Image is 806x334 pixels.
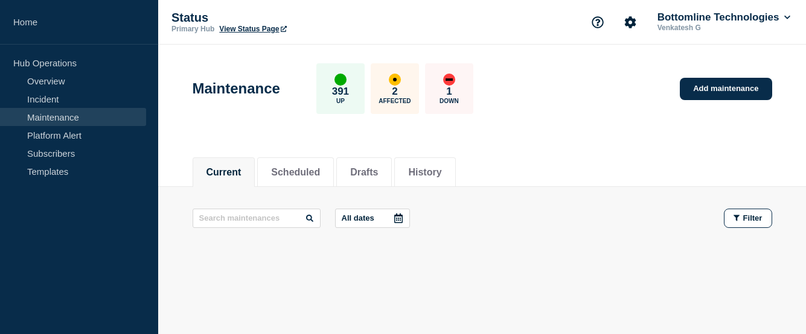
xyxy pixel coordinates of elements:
[335,209,410,228] button: All dates
[336,98,345,104] p: Up
[585,10,610,35] button: Support
[342,213,374,222] p: All dates
[379,98,411,104] p: Affected
[389,74,401,86] div: affected
[446,86,452,98] p: 1
[392,86,397,98] p: 2
[743,213,763,222] span: Filter
[193,80,280,97] h1: Maintenance
[171,11,413,25] p: Status
[350,167,378,178] button: Drafts
[271,167,320,178] button: Scheduled
[193,209,321,228] input: Search maintenances
[408,167,441,178] button: History
[655,24,781,32] p: Venkatesh G
[171,25,214,33] p: Primary Hub
[618,10,643,35] button: Account settings
[440,98,459,104] p: Down
[206,167,241,178] button: Current
[443,74,455,86] div: down
[332,86,349,98] p: 391
[219,25,286,33] a: View Status Page
[655,11,793,24] button: Bottomline Technologies
[724,209,772,228] button: Filter
[334,74,347,86] div: up
[680,78,772,100] a: Add maintenance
